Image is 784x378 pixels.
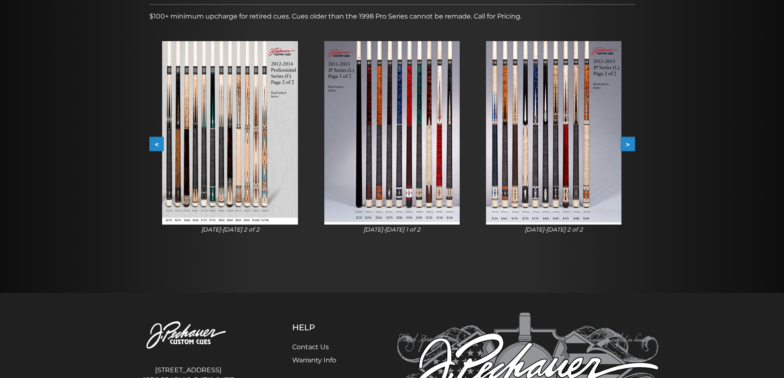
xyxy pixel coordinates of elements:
img: Pechauer Custom Cues [126,313,251,358]
p: $100+ minimum upcharge for retired cues. Cues older than the 1998 Pro Series cannot be remade. Ca... [149,12,635,21]
i: [DATE]-[DATE] 2 of 2 [525,226,583,233]
a: Contact Us [292,343,329,351]
i: [DATE]-[DATE] 2 of 2 [201,226,259,233]
div: Carousel Navigation [149,137,635,151]
i: [DATE]-[DATE] 1 of 2 [363,226,420,233]
button: < [149,137,164,151]
h5: Help [292,322,356,332]
button: > [621,137,635,151]
a: Warranty Info [292,356,336,364]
